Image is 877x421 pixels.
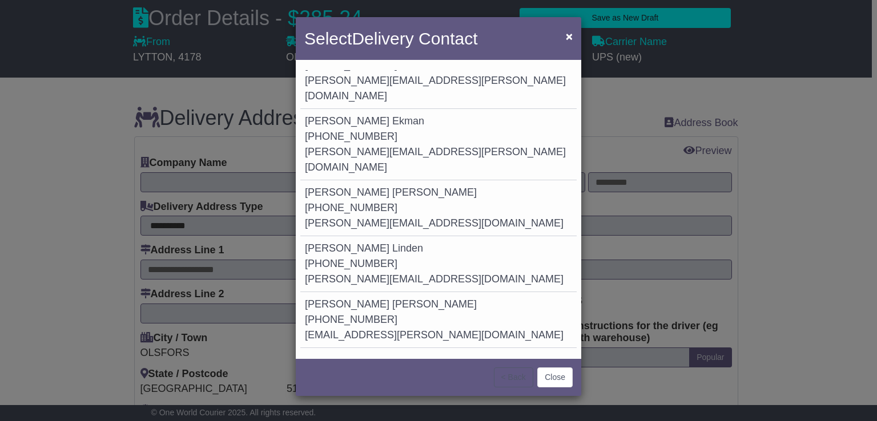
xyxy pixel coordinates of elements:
[537,367,573,387] button: Close
[419,29,477,48] span: Contact
[392,242,423,254] span: Linden
[392,298,477,310] span: [PERSON_NAME]
[305,329,564,341] span: [EMAIL_ADDRESS][PERSON_NAME][DOMAIN_NAME]
[494,367,533,387] button: < Back
[305,115,389,127] span: [PERSON_NAME]
[305,187,389,198] span: [PERSON_NAME]
[392,187,477,198] span: [PERSON_NAME]
[305,131,397,142] span: [PHONE_NUMBER]
[560,25,578,48] button: Close
[305,258,397,269] span: [PHONE_NUMBER]
[305,146,566,173] span: [PERSON_NAME][EMAIL_ADDRESS][PERSON_NAME][DOMAIN_NAME]
[305,314,397,325] span: [PHONE_NUMBER]
[305,217,564,229] span: [PERSON_NAME][EMAIL_ADDRESS][DOMAIN_NAME]
[304,26,477,51] h4: Select
[352,29,413,48] span: Delivery
[566,30,573,43] span: ×
[305,273,564,285] span: [PERSON_NAME][EMAIL_ADDRESS][DOMAIN_NAME]
[305,242,389,254] span: [PERSON_NAME]
[305,75,566,102] span: [PERSON_NAME][EMAIL_ADDRESS][PERSON_NAME][DOMAIN_NAME]
[305,202,397,213] span: [PHONE_NUMBER]
[305,298,389,310] span: [PERSON_NAME]
[392,115,424,127] span: Ekman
